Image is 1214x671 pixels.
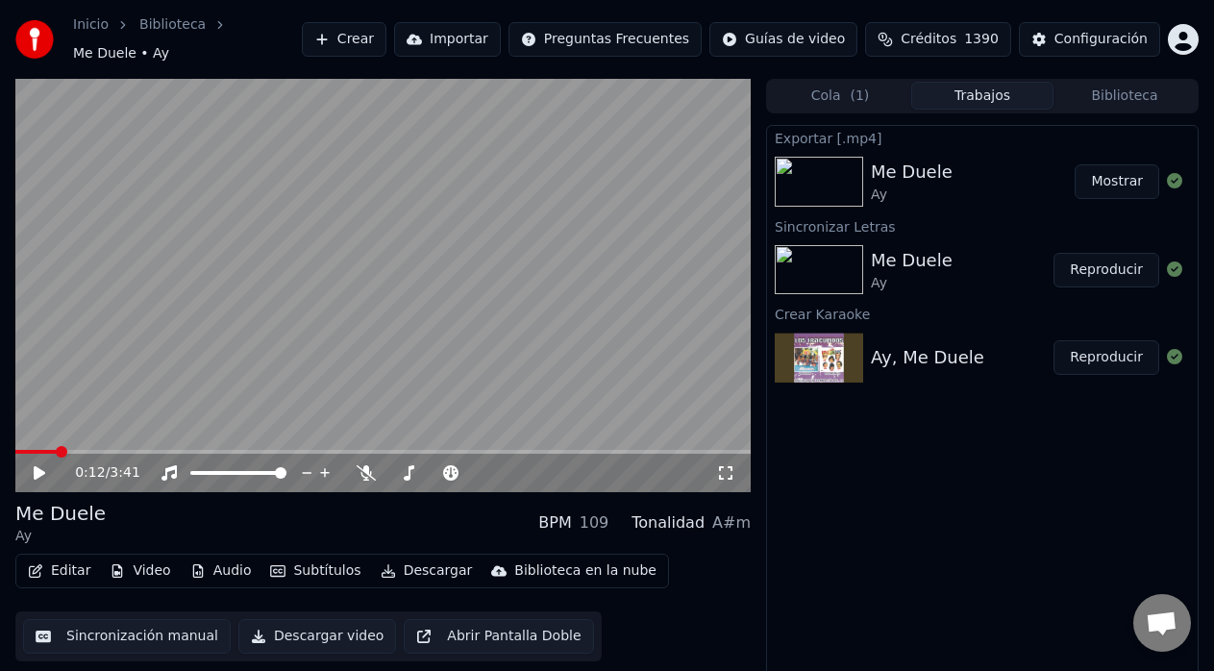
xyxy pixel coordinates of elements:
[508,22,702,57] button: Preguntas Frecuentes
[538,511,571,534] div: BPM
[767,126,1198,149] div: Exportar [.mp4]
[15,527,106,546] div: Ay
[514,561,657,581] div: Biblioteca en la nube
[262,558,368,584] button: Subtítulos
[1133,594,1191,652] div: Chat abierto
[580,511,609,534] div: 109
[871,159,953,186] div: Me Duele
[901,30,956,49] span: Créditos
[73,15,302,63] nav: breadcrumb
[1053,340,1159,375] button: Reproducir
[1053,82,1196,110] button: Biblioteca
[110,463,139,483] span: 3:41
[183,558,260,584] button: Audio
[394,22,501,57] button: Importar
[712,511,751,534] div: A#m
[871,344,984,371] div: Ay, Me Duele
[964,30,999,49] span: 1390
[767,302,1198,325] div: Crear Karaoke
[850,87,869,106] span: ( 1 )
[632,511,705,534] div: Tonalidad
[911,82,1053,110] button: Trabajos
[767,214,1198,237] div: Sincronizar Letras
[75,463,121,483] div: /
[15,20,54,59] img: youka
[373,558,481,584] button: Descargar
[73,44,169,63] span: Me Duele • Ay
[1019,22,1160,57] button: Configuración
[15,500,106,527] div: Me Duele
[139,15,206,35] a: Biblioteca
[1075,164,1159,199] button: Mostrar
[404,619,593,654] button: Abrir Pantalla Doble
[102,558,178,584] button: Video
[871,274,953,293] div: Ay
[75,463,105,483] span: 0:12
[1053,253,1159,287] button: Reproducir
[23,619,231,654] button: Sincronización manual
[238,619,396,654] button: Descargar video
[871,247,953,274] div: Me Duele
[871,186,953,205] div: Ay
[302,22,386,57] button: Crear
[1054,30,1148,49] div: Configuración
[865,22,1011,57] button: Créditos1390
[73,15,109,35] a: Inicio
[20,558,98,584] button: Editar
[769,82,911,110] button: Cola
[709,22,857,57] button: Guías de video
